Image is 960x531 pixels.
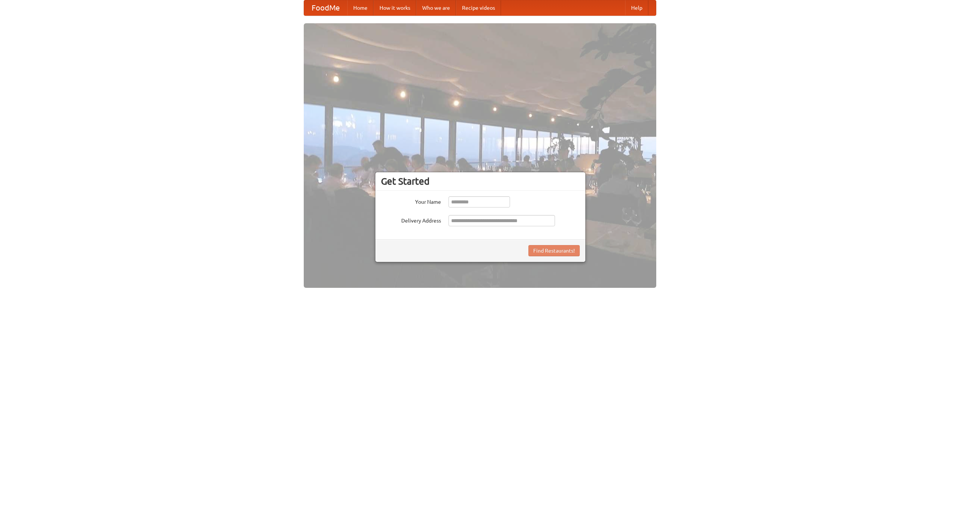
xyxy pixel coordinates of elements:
a: Home [347,0,373,15]
label: Your Name [381,196,441,206]
label: Delivery Address [381,215,441,224]
a: Help [625,0,648,15]
h3: Get Started [381,176,580,187]
a: Recipe videos [456,0,501,15]
a: How it works [373,0,416,15]
a: Who we are [416,0,456,15]
a: FoodMe [304,0,347,15]
button: Find Restaurants! [528,245,580,256]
